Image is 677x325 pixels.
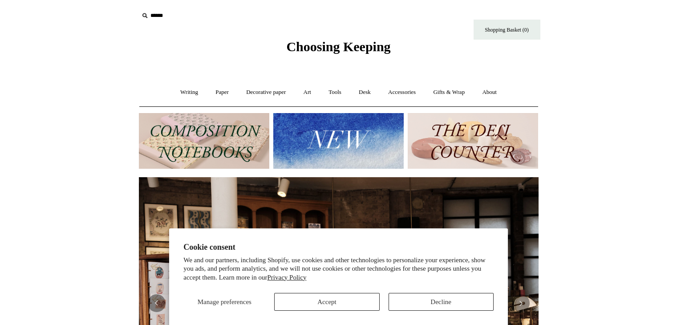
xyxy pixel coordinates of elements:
[425,81,473,104] a: Gifts & Wrap
[198,298,251,305] span: Manage preferences
[474,81,505,104] a: About
[286,46,390,53] a: Choosing Keeping
[183,243,494,252] h2: Cookie consent
[183,293,265,311] button: Manage preferences
[296,81,319,104] a: Art
[286,39,390,54] span: Choosing Keeping
[268,274,307,281] a: Privacy Policy
[351,81,379,104] a: Desk
[148,294,166,312] button: Previous
[389,293,494,311] button: Decline
[474,20,540,40] a: Shopping Basket (0)
[207,81,237,104] a: Paper
[512,294,530,312] button: Next
[238,81,294,104] a: Decorative paper
[380,81,424,104] a: Accessories
[320,81,349,104] a: Tools
[274,293,379,311] button: Accept
[139,113,269,169] img: 202302 Composition ledgers.jpg__PID:69722ee6-fa44-49dd-a067-31375e5d54ec
[183,256,494,282] p: We and our partners, including Shopify, use cookies and other technologies to personalize your ex...
[408,113,538,169] img: The Deli Counter
[172,81,206,104] a: Writing
[273,113,404,169] img: New.jpg__PID:f73bdf93-380a-4a35-bcfe-7823039498e1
